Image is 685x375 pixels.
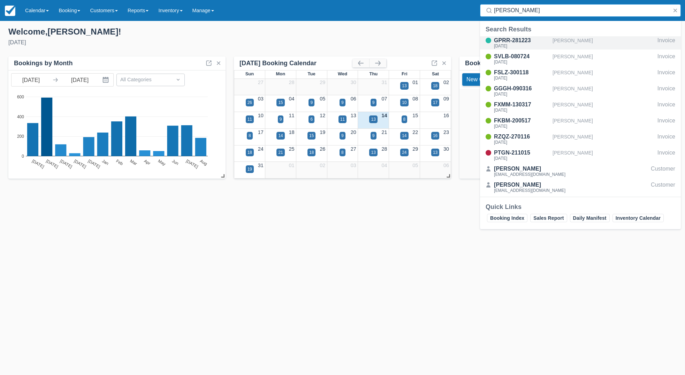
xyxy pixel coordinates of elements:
[412,129,418,135] a: 22
[278,99,283,106] div: 15
[480,165,681,178] a: [PERSON_NAME][EMAIL_ADDRESS][DOMAIN_NAME]Customer
[340,116,345,122] div: 11
[320,96,325,102] a: 05
[402,83,406,89] div: 13
[351,96,356,102] a: 06
[494,149,550,157] div: PTGN-211015
[657,149,675,162] div: Invoice
[402,99,406,106] div: 10
[553,36,655,50] div: [PERSON_NAME]
[480,149,681,162] a: PTGN-211015[DATE][PERSON_NAME]Invoice
[494,156,550,160] div: [DATE]
[443,129,449,135] a: 23
[310,99,313,106] div: 9
[276,71,285,76] span: Mon
[657,36,675,50] div: Invoice
[249,133,251,139] div: 8
[494,52,550,61] div: SVLB-080724
[443,146,449,152] a: 30
[480,117,681,130] a: FKBM-200517[DATE][PERSON_NAME]Invoice
[494,172,565,177] div: [EMAIL_ADDRESS][DOMAIN_NAME]
[369,71,378,76] span: Thu
[289,146,294,152] a: 25
[433,149,437,156] div: 13
[494,133,550,141] div: RZQZ-270116
[320,146,325,152] a: 26
[248,166,252,172] div: 19
[480,181,681,194] a: [PERSON_NAME][EMAIL_ADDRESS][DOMAIN_NAME]Customer
[480,52,681,66] a: SVLB-080724[DATE][PERSON_NAME]Invoice
[480,36,681,50] a: GPRR-281223[DATE][PERSON_NAME]Invoice
[371,149,375,156] div: 13
[14,59,73,67] div: Bookings by Month
[553,52,655,66] div: [PERSON_NAME]
[320,80,325,85] a: 29
[612,214,664,222] a: Inventory Calendar
[372,99,375,106] div: 9
[494,4,670,17] input: Search ( / )
[553,100,655,114] div: [PERSON_NAME]
[657,68,675,82] div: Invoice
[412,163,418,168] a: 05
[443,113,449,118] a: 16
[494,117,550,125] div: FKBM-200517
[351,163,356,168] a: 03
[494,181,565,189] div: [PERSON_NAME]
[309,133,314,139] div: 15
[175,76,182,83] span: Dropdown icon
[443,163,449,168] a: 06
[371,116,375,122] div: 13
[289,80,294,85] a: 28
[462,73,487,86] button: New 0
[657,133,675,146] div: Invoice
[258,129,264,135] a: 17
[494,44,550,48] div: [DATE]
[494,124,550,128] div: [DATE]
[553,149,655,162] div: [PERSON_NAME]
[553,84,655,98] div: [PERSON_NAME]
[412,80,418,85] a: 01
[351,129,356,135] a: 20
[553,68,655,82] div: [PERSON_NAME]
[289,129,294,135] a: 18
[278,149,283,156] div: 21
[657,84,675,98] div: Invoice
[8,38,337,47] div: [DATE]
[480,100,681,114] a: FXMM-130317[DATE][PERSON_NAME]Invoice
[657,117,675,130] div: Invoice
[382,146,387,152] a: 28
[12,74,51,86] input: Start Date
[289,163,294,168] a: 01
[494,76,550,80] div: [DATE]
[486,203,675,211] div: Quick Links
[382,80,387,85] a: 31
[245,71,254,76] span: Sun
[320,163,325,168] a: 02
[248,116,252,122] div: 11
[278,133,283,139] div: 14
[494,92,550,96] div: [DATE]
[530,214,567,222] a: Sales Report
[494,108,550,112] div: [DATE]
[5,6,15,16] img: checkfront-main-nav-mini-logo.png
[248,99,252,106] div: 26
[465,59,524,67] div: Bookings by Month
[433,133,437,139] div: 16
[402,149,406,156] div: 24
[432,71,439,76] span: Sat
[351,113,356,118] a: 13
[494,84,550,93] div: GGGH-090316
[412,96,418,102] a: 08
[494,188,565,193] div: [EMAIL_ADDRESS][DOMAIN_NAME]
[486,25,675,33] div: Search Results
[494,100,550,109] div: FXMM-130317
[494,140,550,144] div: [DATE]
[258,96,264,102] a: 03
[480,84,681,98] a: GGGH-090316[DATE][PERSON_NAME]Invoice
[382,96,387,102] a: 07
[258,80,264,85] a: 27
[403,116,406,122] div: 8
[248,149,252,156] div: 18
[280,116,282,122] div: 9
[239,59,352,67] div: [DATE] Booking Calendar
